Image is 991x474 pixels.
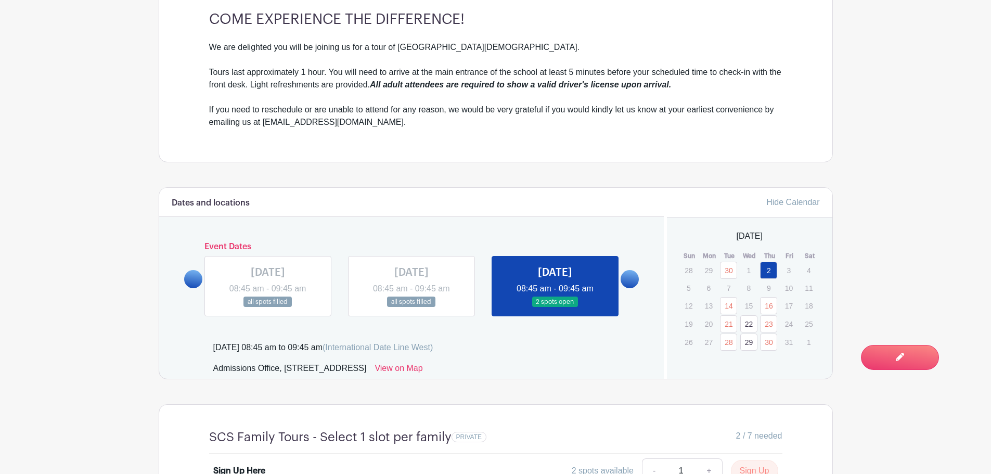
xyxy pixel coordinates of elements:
p: 24 [780,316,797,332]
h6: Event Dates [202,242,621,252]
p: 13 [700,298,717,314]
p: 1 [800,334,817,350]
th: Sun [679,251,700,261]
p: 27 [700,334,717,350]
p: 10 [780,280,797,296]
span: [DATE] [737,230,763,242]
p: 31 [780,334,797,350]
p: 17 [780,298,797,314]
a: 2 [760,262,777,279]
a: Hide Calendar [766,198,819,207]
p: 1 [740,262,757,278]
th: Fri [780,251,800,261]
p: 9 [760,280,777,296]
th: Mon [700,251,720,261]
a: 22 [740,315,757,332]
a: 28 [720,334,737,351]
div: We are delighted you will be joining us for a tour of [GEOGRAPHIC_DATA][DEMOGRAPHIC_DATA]. Tours ... [209,41,782,129]
p: 28 [680,262,697,278]
a: 29 [740,334,757,351]
a: 30 [720,262,737,279]
th: Sat [800,251,820,261]
th: Thu [760,251,780,261]
p: 4 [800,262,817,278]
p: 8 [740,280,757,296]
p: 19 [680,316,697,332]
em: All adult attendees are required to show a valid driver's license upon arrival. [370,80,671,89]
a: View on Map [375,362,422,379]
p: 15 [740,298,757,314]
a: 21 [720,315,737,332]
p: 6 [700,280,717,296]
th: Wed [740,251,760,261]
p: 12 [680,298,697,314]
p: 18 [800,298,817,314]
div: [DATE] 08:45 am to 09:45 am [213,341,433,354]
p: 26 [680,334,697,350]
p: 29 [700,262,717,278]
a: 14 [720,297,737,314]
h6: Dates and locations [172,198,250,208]
p: 3 [780,262,797,278]
span: (International Date Line West) [323,343,433,352]
h4: SCS Family Tours - Select 1 slot per family [209,430,452,445]
a: 16 [760,297,777,314]
div: Admissions Office, [STREET_ADDRESS] [213,362,367,379]
p: 20 [700,316,717,332]
th: Tue [719,251,740,261]
a: 23 [760,315,777,332]
span: PRIVATE [456,433,482,441]
a: 30 [760,334,777,351]
p: 25 [800,316,817,332]
p: 11 [800,280,817,296]
h3: COME EXPERIENCE THE DIFFERENCE! [209,11,782,29]
span: 2 / 7 needed [736,430,782,442]
p: 7 [720,280,737,296]
p: 5 [680,280,697,296]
